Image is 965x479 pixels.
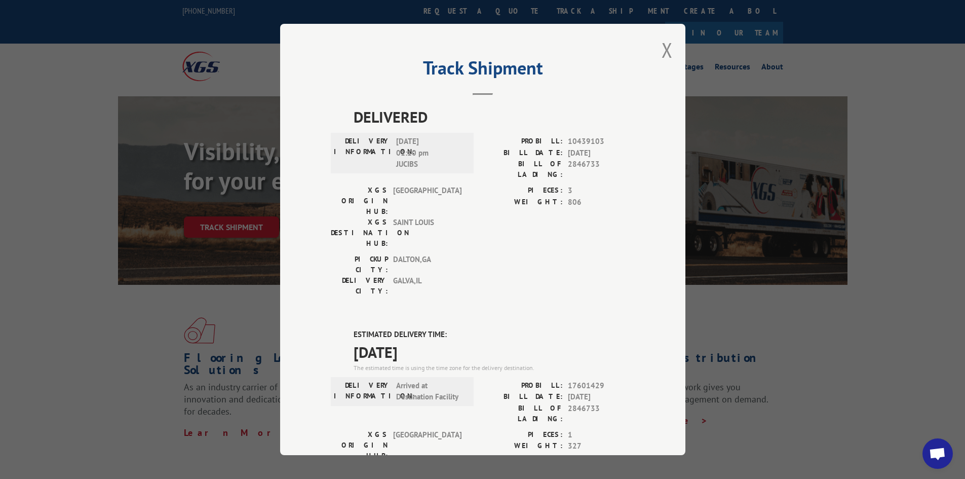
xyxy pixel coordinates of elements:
[393,429,461,461] span: [GEOGRAPHIC_DATA]
[568,440,635,452] span: 327
[331,185,388,217] label: XGS ORIGIN HUB:
[396,136,465,170] span: [DATE] 01:10 pm JUCIBS
[393,185,461,217] span: [GEOGRAPHIC_DATA]
[568,136,635,148] span: 10439103
[568,148,635,159] span: [DATE]
[354,341,635,363] span: [DATE]
[483,391,563,403] label: BILL DATE:
[483,136,563,148] label: PROBILL:
[568,403,635,424] span: 2846733
[483,380,563,392] label: PROBILL:
[331,61,635,80] h2: Track Shipment
[334,380,391,403] label: DELIVERY INFORMATION:
[331,275,388,297] label: DELIVERY CITY:
[331,217,388,249] label: XGS DESTINATION HUB:
[393,254,461,275] span: DALTON , GA
[568,185,635,197] span: 3
[354,363,635,373] div: The estimated time is using the time zone for the delivery destination.
[483,148,563,159] label: BILL DATE:
[483,429,563,441] label: PIECES:
[354,105,635,128] span: DELIVERED
[483,159,563,180] label: BILL OF LADING:
[568,197,635,208] span: 806
[568,380,635,392] span: 17601429
[568,159,635,180] span: 2846733
[568,391,635,403] span: [DATE]
[393,217,461,249] span: SAINT LOUIS
[331,429,388,461] label: XGS ORIGIN HUB:
[483,403,563,424] label: BILL OF LADING:
[483,440,563,452] label: WEIGHT:
[662,36,673,63] button: Close modal
[331,254,388,275] label: PICKUP CITY:
[483,197,563,208] label: WEIGHT:
[483,185,563,197] label: PIECES:
[354,329,635,341] label: ESTIMATED DELIVERY TIME:
[334,136,391,170] label: DELIVERY INFORMATION:
[568,429,635,441] span: 1
[396,380,465,403] span: Arrived at Destination Facility
[922,438,953,469] div: Open chat
[393,275,461,297] span: GALVA , IL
